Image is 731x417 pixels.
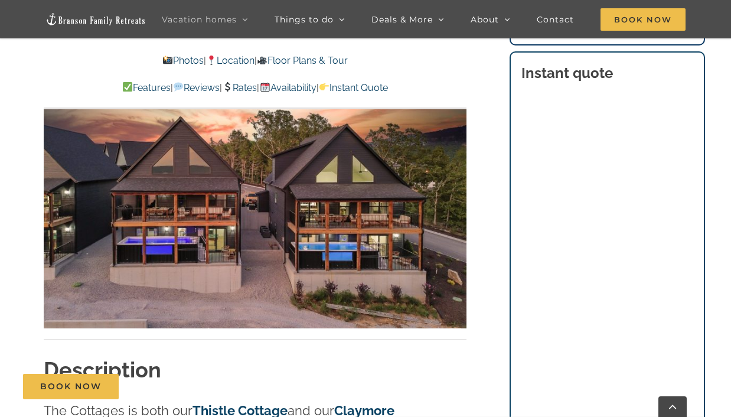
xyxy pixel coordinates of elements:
[207,56,216,65] img: 📍
[257,55,348,66] a: Floor Plans & Tour
[222,82,257,93] a: Rates
[371,15,433,24] span: Deals & More
[223,82,232,92] img: 💲
[122,82,171,93] a: Features
[123,82,132,92] img: ✅
[601,8,686,31] span: Book Now
[40,382,102,392] span: Book Now
[44,90,466,328] img: DCIM100MEDIADJI_0127.JPG
[206,55,254,66] a: Location
[173,82,220,93] a: Reviews
[162,55,203,66] a: Photos
[174,82,183,92] img: 💬
[44,80,466,96] p: | | | |
[260,82,270,92] img: 📆
[275,15,334,24] span: Things to do
[259,82,316,93] a: Availability
[163,56,172,65] img: 📸
[162,15,237,24] span: Vacation homes
[44,357,161,382] strong: Description
[44,53,466,69] p: | |
[45,12,146,26] img: Branson Family Retreats Logo
[23,374,119,399] a: Book Now
[471,15,499,24] span: About
[257,56,267,65] img: 🎥
[537,15,574,24] span: Contact
[319,82,388,93] a: Instant Quote
[521,64,613,82] strong: Instant quote
[319,82,329,92] img: 👉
